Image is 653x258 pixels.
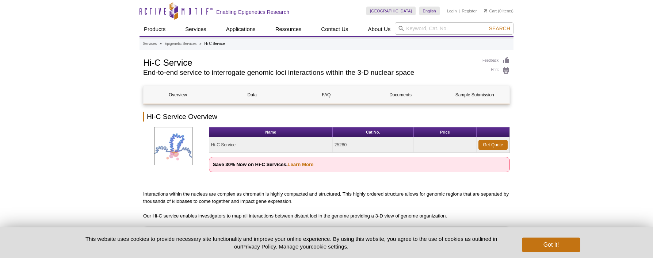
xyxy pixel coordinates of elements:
p: This website uses cookies to provide necessary site functionality and improve your online experie... [73,235,510,250]
a: Applications [222,22,260,36]
a: Get Quote [478,140,508,150]
td: 25280 [333,137,414,153]
button: Search [487,25,512,32]
a: Services [143,41,157,47]
a: Learn More [287,162,313,167]
a: Epigenetic Services [164,41,196,47]
button: cookie settings [311,243,347,250]
a: Contact Us [317,22,352,36]
li: | [459,7,460,15]
a: Cart [484,8,497,14]
th: Price [414,127,477,137]
th: Name [209,127,333,137]
h2: Hi-C Service Overview [143,112,510,122]
li: » [199,42,202,46]
a: Overview [144,86,212,104]
a: Resources [271,22,306,36]
a: English [419,7,440,15]
a: Login [447,8,457,14]
a: Feedback [482,57,510,65]
td: Hi-C Service [209,137,333,153]
a: Learn more about Hi-C and how it works [143,227,510,243]
a: Register [462,8,477,14]
p: Our Hi-C service enables investigators to map all interactions between distant loci in the genome... [143,212,510,220]
th: Cat No. [333,127,414,137]
a: Privacy Policy [242,243,276,250]
strong: Save 30% Now on Hi-C Services. [213,162,314,167]
p: Interactions within the nucleus are complex as chromatin is highly compacted and structured. This... [143,190,510,205]
h1: Hi-C Service [143,57,475,68]
a: [GEOGRAPHIC_DATA] [366,7,416,15]
h2: Enabling Epigenetics Research [216,9,289,15]
li: » [160,42,162,46]
a: Print [482,66,510,74]
button: Got it! [522,238,580,252]
input: Keyword, Cat. No. [395,22,513,35]
a: About Us [364,22,395,36]
a: Data [218,86,286,104]
span: Search [489,26,510,31]
a: Sample Submission [440,86,509,104]
a: FAQ [292,86,360,104]
li: Hi-C Service [204,42,225,46]
img: Your Cart [484,9,487,12]
h2: End-to-end service to interrogate genomic loci interactions within the 3-D nuclear space​ [143,69,475,76]
img: Hi-C Service [154,127,192,165]
a: Documents [366,86,435,104]
a: Products [140,22,170,36]
a: Services [181,22,211,36]
li: (0 items) [484,7,513,15]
